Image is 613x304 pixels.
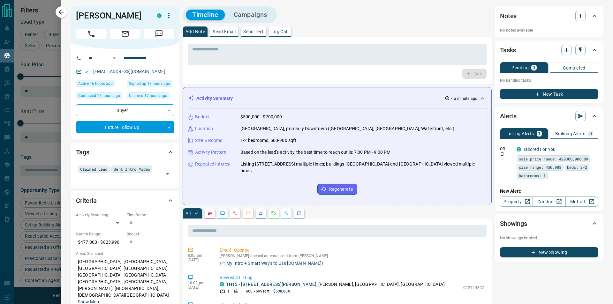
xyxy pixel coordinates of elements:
p: New Alert: [500,188,598,195]
svg: Agent Actions [297,211,302,216]
div: Mon Oct 13 2025 [76,92,124,101]
p: C12424807 [463,285,484,291]
a: TH15 - [STREET_ADDRESS][PERSON_NAME] [226,282,316,287]
svg: Lead Browsing Activity [220,211,225,216]
div: Activity Summary< a minute ago [188,93,486,104]
a: Mr.Loft [565,196,598,207]
span: size range: 450,988 [519,164,561,170]
p: Based on the lead's activity, the best time to reach out is: 7:00 PM - 9:00 PM [240,149,390,156]
div: Tasks [500,42,598,58]
div: Alerts [500,108,598,124]
div: Mon Oct 13 2025 [76,80,124,89]
div: condos.ca [220,282,224,286]
p: 1 [227,288,230,294]
div: Mon Oct 13 2025 [127,92,174,101]
div: condos.ca [157,13,162,18]
h2: Showings [500,219,527,229]
p: Pending [511,65,529,70]
p: $477,000 - $823,990 [76,237,124,248]
button: New Task [500,89,598,99]
span: Email [110,29,140,39]
p: Repeated Interest [195,161,231,167]
p: No pending tasks [500,76,598,85]
p: 600 - 699 sqft [246,288,269,294]
div: Tags [76,145,174,160]
p: All [185,211,191,216]
div: condos.ca [517,147,521,152]
div: Mon Oct 13 2025 [127,80,174,89]
h2: Criteria [76,196,97,206]
button: Open [163,169,172,178]
p: Activity Summary [196,95,233,102]
p: 8:05 am [188,253,210,258]
p: Timeframe: [127,212,174,218]
p: Budget [195,114,210,120]
p: < a minute ago [451,96,477,101]
p: 0 [589,131,592,136]
p: 1-2 bedrooms, 500-900 sqft [240,137,296,144]
p: 10:02 pm [188,281,210,285]
p: Add Note [185,29,205,34]
p: [PERSON_NAME] opened an email sent from [PERSON_NAME] [220,254,484,258]
svg: Notes [207,211,212,216]
svg: Calls [233,211,238,216]
p: 1 [240,288,242,294]
h2: Tags [76,147,89,157]
a: Condos [533,196,565,207]
span: Sent Intro Video [114,166,150,172]
svg: Opportunities [284,211,289,216]
div: Buyer [76,104,174,116]
p: Budget: [127,231,174,237]
p: Viewed a Listing [220,274,484,281]
p: Listing Alerts [506,131,534,136]
p: Off [500,146,513,152]
span: Claimed 17 hours ago [129,93,167,99]
div: Future Follow Up [76,121,174,133]
div: Notes [500,8,598,24]
p: Log Call [271,29,288,34]
span: Message [144,29,174,39]
a: [EMAIL_ADDRESS][DOMAIN_NAME] [93,69,165,74]
span: Signed up 18 hours ago [129,80,170,87]
p: No showings booked [500,235,598,241]
p: Building Alerts [555,131,586,136]
p: Areas Searched: [76,251,174,256]
span: beds: 2-2 [567,164,587,170]
p: My Intro + Smart Ways to Use [DOMAIN_NAME]! [226,260,323,267]
span: Contacted 17 hours ago [78,93,120,99]
p: $500,000 - $700,000 [240,114,282,120]
p: [DATE] [188,285,210,290]
button: Regenerate [317,184,357,195]
span: Call [76,29,107,39]
p: Search Range: [76,231,124,237]
h2: Notes [500,11,517,21]
svg: Listing Alerts [258,211,263,216]
p: Send Email [213,29,236,34]
p: $598,000 [273,288,290,294]
p: Location [195,125,213,132]
p: [DATE] [188,258,210,262]
p: Listing [STREET_ADDRESS] multiple times; buildings [GEOGRAPHIC_DATA] and [GEOGRAPHIC_DATA] viewed... [240,161,486,174]
span: Claimed Lead [80,166,107,172]
button: Campaigns [227,10,274,20]
h1: [PERSON_NAME] [76,11,148,21]
svg: Emails [246,211,251,216]
span: bathrooms: 1 [519,172,546,179]
div: Showings [500,216,598,231]
button: Open [110,54,118,62]
a: Tailored For You [523,147,556,152]
p: 0 [533,65,535,70]
button: New Showing [500,247,598,257]
a: Property [500,196,533,207]
svg: Push Notification Only [500,152,504,156]
p: , [PERSON_NAME], [GEOGRAPHIC_DATA], [GEOGRAPHIC_DATA] [226,281,445,288]
p: Size & Rooms [195,137,223,144]
p: Send Text [243,29,264,34]
span: sale price range: 429300,906389 [519,156,588,162]
p: Activity Pattern [195,149,226,156]
p: Email - Opened [220,247,484,254]
svg: Email Verified [84,70,89,74]
p: 1 [538,131,541,136]
button: Timeline [186,10,225,20]
span: Active 16 hours ago [78,80,113,87]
